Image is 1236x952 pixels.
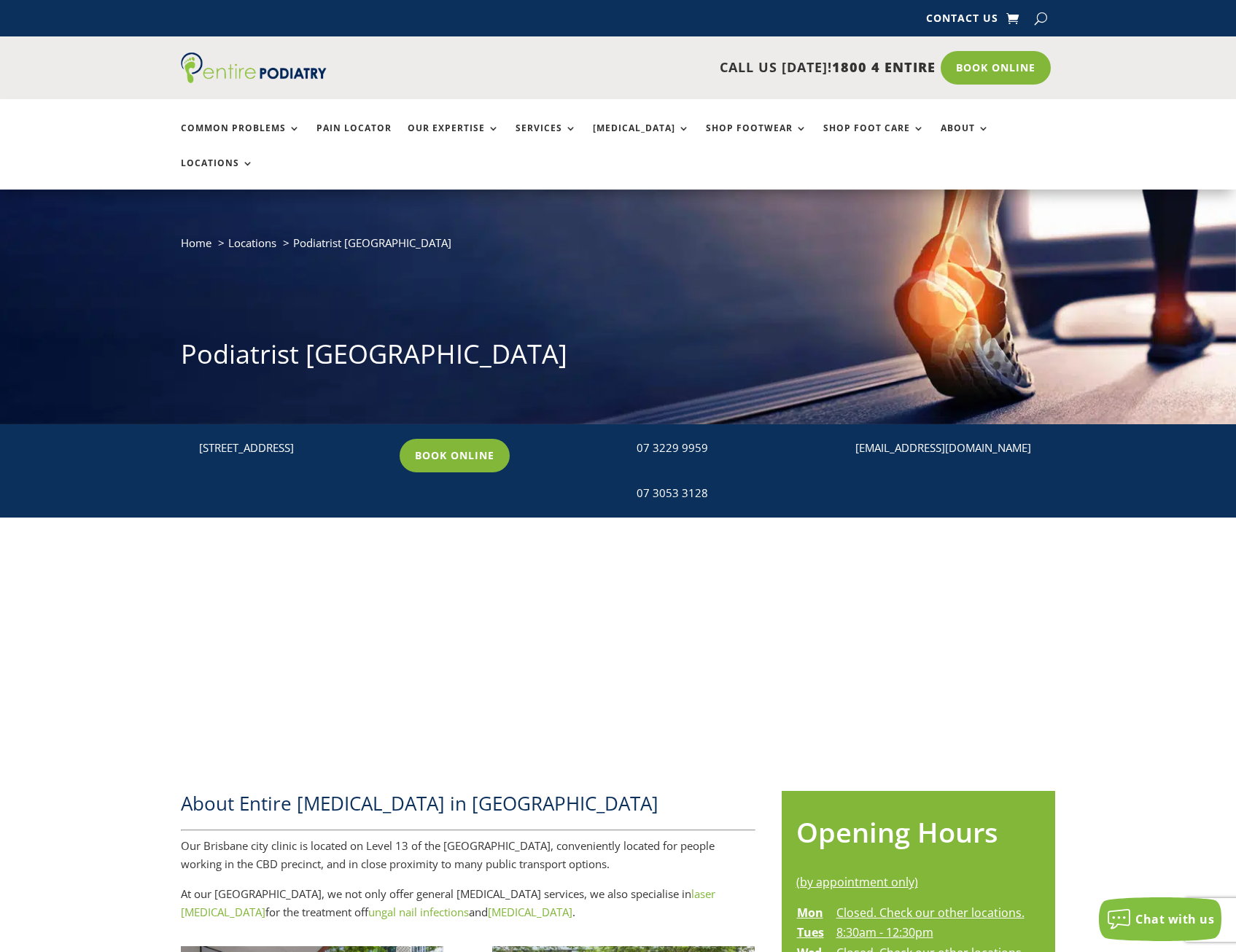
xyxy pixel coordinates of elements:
a: Pain Locator [316,123,392,155]
span: Chat with us [1135,911,1214,927]
a: About [941,123,990,155]
a: Locations [181,158,254,190]
td: 8:30am - 12:30pm [836,923,1025,943]
a: fungal nail infections [368,905,469,919]
a: Common Problems [181,123,300,155]
button: Chat with us [1099,897,1221,941]
a: [MEDICAL_DATA] [593,123,690,155]
p: Our Brisbane city clinic is located on Level 13 of the [GEOGRAPHIC_DATA], conveniently located fo... [181,837,755,885]
a: Services [516,123,577,155]
a: [EMAIL_ADDRESS][DOMAIN_NAME] [855,440,1031,455]
p: [STREET_ADDRESS] [199,439,386,458]
a: Shop Foot Care [823,123,925,155]
p: CALL US [DATE]! [383,58,936,77]
a: Contact Us [926,13,998,29]
h1: Podiatrist [GEOGRAPHIC_DATA] [181,336,1056,380]
img: logo (1) [181,52,327,83]
a: Home [181,235,211,250]
a: Book Online [400,439,510,472]
a: Locations [228,235,276,250]
strong: Tues [797,924,824,940]
nav: breadcrumb [181,233,1056,263]
div: 07 3053 3128 [637,484,824,503]
a: Entire Podiatry [181,71,327,86]
a: Our Expertise [408,123,500,155]
span: 1800 4 ENTIRE [832,58,936,76]
a: [MEDICAL_DATA] [488,905,572,919]
td: Closed. Check our other locations. [836,903,1025,924]
span: Podiatrist [GEOGRAPHIC_DATA] [293,235,451,250]
div: (by appointment only) [796,873,1041,892]
p: At our [GEOGRAPHIC_DATA], we not only offer general [MEDICAL_DATA] services, we also specialise i... [181,885,755,922]
h2: Opening Hours [796,813,1041,859]
h2: About Entire [MEDICAL_DATA] in [GEOGRAPHIC_DATA] [181,790,755,824]
strong: Mon [797,905,823,921]
a: Book Online [941,51,1051,85]
a: Shop Footwear [706,123,807,155]
div: 07 3229 9959 [637,439,824,458]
